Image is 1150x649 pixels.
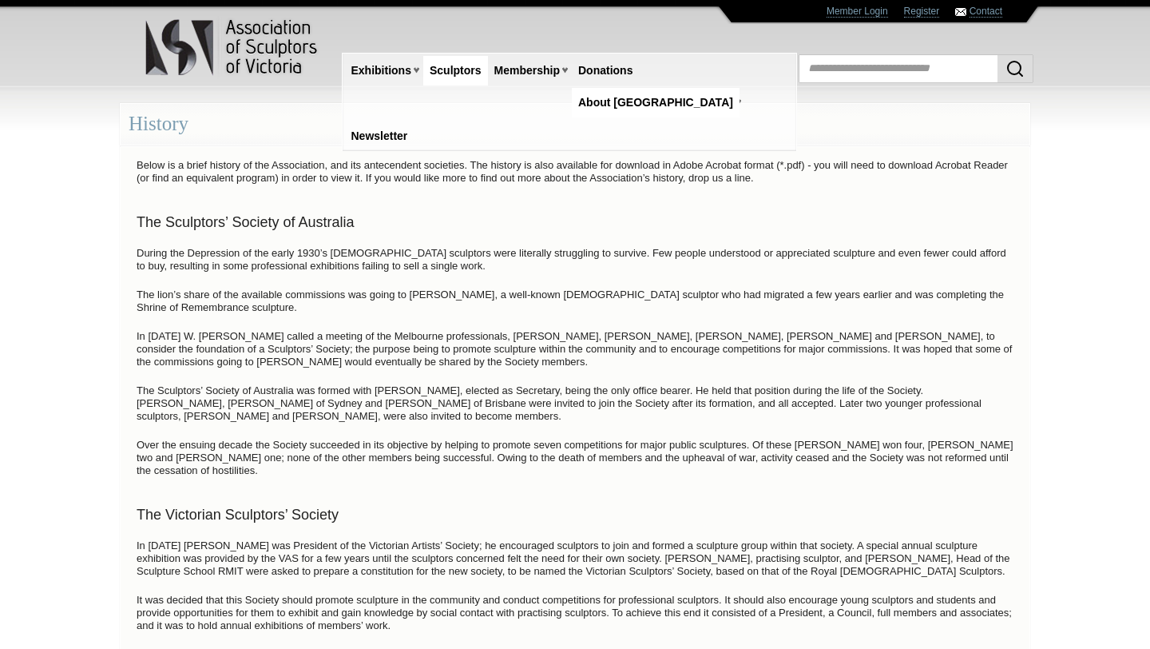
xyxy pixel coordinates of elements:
[129,285,1021,318] p: The lion’s share of the available commissions was going to [PERSON_NAME], a well-known [DEMOGRAPH...
[129,435,1021,481] p: Over the ensuing decade the Society succeeded in its objective by helping to promote seven compet...
[1005,59,1025,78] img: Search
[129,536,1021,582] p: In [DATE] [PERSON_NAME] was President of the Victorian Artists’ Society; he encouraged sculptors ...
[129,380,1021,427] p: The Sculptors’ Society of Australia was formed with [PERSON_NAME], elected as Secretary, being th...
[955,8,966,16] img: Contact ASV
[572,56,639,86] a: Donations
[423,56,488,86] a: Sculptors
[137,507,339,523] span: The Victorian Sculptors’ Society
[129,326,1021,372] p: In [DATE] W. [PERSON_NAME] called a meeting of the Melbourne professionals, [PERSON_NAME], [PERSO...
[970,6,1002,18] a: Contact
[572,88,740,117] a: About [GEOGRAPHIC_DATA]
[129,155,1021,189] p: Below is a brief history of the Association, and its antecendent societies. The history is also a...
[488,56,566,86] a: Membership
[120,103,1030,145] div: History
[345,121,414,151] a: Newsletter
[129,590,1021,636] p: It was decided that this Society should promote sculpture in the community and conduct competitio...
[827,6,888,18] a: Member Login
[137,214,354,230] span: The Sculptors’ Society of Australia
[145,16,320,79] img: logo.png
[345,56,418,86] a: Exhibitions
[129,243,1021,277] p: During the Depression of the early 1930’s [DEMOGRAPHIC_DATA] sculptors were literally struggling ...
[904,6,940,18] a: Register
